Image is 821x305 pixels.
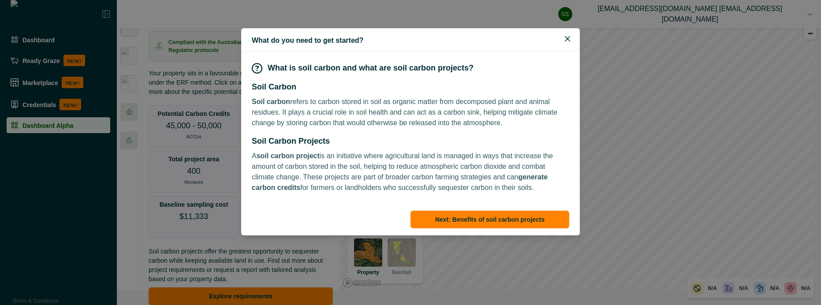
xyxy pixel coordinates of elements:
[252,81,569,93] p: Soil Carbon
[410,211,569,228] button: Next: Benefits of soil carbon projects
[241,28,580,52] header: What do you need to get started?
[257,152,320,160] strong: soil carbon project
[252,151,569,193] p: A is an initiative where agricultural land is managed in ways that increase the amount of carbon ...
[252,135,569,147] p: Soil Carbon Projects
[252,97,569,128] p: refers to carbon stored in soil as organic matter from decomposed plant and animal residues. It p...
[560,32,575,46] button: Close
[252,98,290,105] strong: Soil carbon
[268,62,474,74] h3: What is soil carbon and what are soil carbon projects?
